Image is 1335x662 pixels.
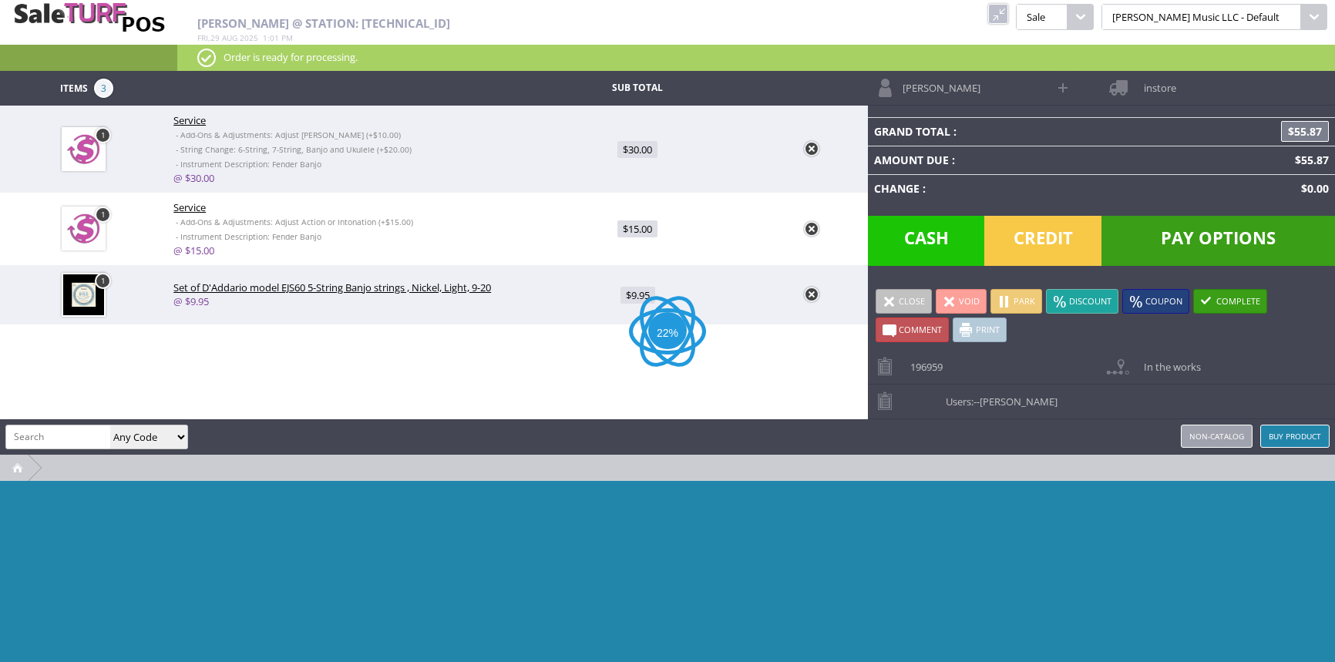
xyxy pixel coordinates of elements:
td: Sub Total [520,79,755,98]
small: - Add-Ons & Adjustments: Adjust Action or Intonation (+$15.00) [176,217,413,227]
a: Print [953,318,1007,342]
td: Change : [868,174,1147,203]
span: $0.00 [1295,181,1329,196]
a: Park [990,289,1042,314]
small: - Instrument Description: Fender Banjo [176,159,321,170]
span: 2025 [240,32,258,43]
span: $55.87 [1281,121,1329,142]
small: - Add-Ons & Adjustments: Adjust [PERSON_NAME] (+$10.00) [176,129,401,140]
p: Order is ready for processing. [197,49,1315,66]
span: Service [173,113,206,127]
span: Users: [938,385,1058,408]
span: Fri [197,32,208,43]
a: Coupon [1122,289,1189,314]
a: 1 [95,207,111,223]
input: Search [6,425,110,448]
span: Aug [222,32,237,43]
span: Cash [868,216,985,266]
span: -[PERSON_NAME] [977,395,1058,408]
span: $30.00 [617,141,657,158]
a: 1 [95,273,111,289]
span: [PERSON_NAME] Music LLC - Default [1101,4,1301,30]
a: Non-catalog [1181,425,1253,448]
span: 1 [263,32,267,43]
a: @ $9.95 [173,294,209,308]
span: pm [281,32,293,43]
a: Void [936,289,987,314]
span: $9.95 [620,287,655,304]
span: Comment [899,324,942,335]
span: , : [197,32,293,43]
span: Sale [1016,4,1067,30]
span: - [974,395,977,408]
td: Amount Due : [868,146,1147,174]
a: Discount [1046,289,1118,314]
span: Service [173,200,206,214]
span: Items [60,79,88,96]
span: [PERSON_NAME] [895,71,980,95]
a: @ $15.00 [173,244,214,257]
a: Buy Product [1260,425,1330,448]
span: instore [1136,71,1176,95]
span: Pay Options [1101,216,1335,266]
span: Credit [984,216,1101,266]
td: Grand Total : [868,117,1147,146]
small: - Instrument Description: Fender Banjo [176,231,321,242]
a: Close [876,289,932,314]
span: $55.87 [1289,153,1329,167]
span: 01 [270,32,279,43]
span: 196959 [903,350,943,374]
span: Set of D'Addario model EJS60 5-String Banjo strings , Nickel, Light, 9-20 [173,281,491,294]
a: 1 [95,127,111,143]
a: Complete [1193,289,1267,314]
h2: [PERSON_NAME] @ Station: [TECHNICAL_ID] [197,17,865,30]
span: 3 [94,79,113,98]
span: $15.00 [617,220,657,237]
span: In the works [1136,350,1201,374]
a: @ $30.00 [173,171,214,185]
span: 29 [210,32,220,43]
small: - String Change: 6-String, 7-String, Banjo and Ukulele (+$20.00) [176,144,412,155]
